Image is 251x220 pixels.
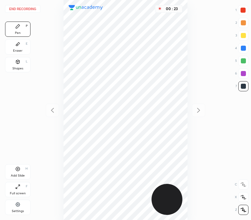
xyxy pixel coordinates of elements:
[15,31,21,35] div: Pen
[26,185,28,188] div: F
[235,179,248,190] div: C
[12,67,23,70] div: Shapes
[235,205,248,215] div: Z
[10,192,26,195] div: Full screen
[235,56,248,66] div: 5
[13,49,23,52] div: Eraser
[26,24,28,28] div: P
[235,5,248,15] div: 1
[235,43,248,53] div: 4
[12,210,24,213] div: Settings
[235,30,248,41] div: 3
[164,7,180,11] div: 00 : 23
[5,5,40,13] button: End recording
[26,60,28,63] div: L
[235,81,248,91] div: 7
[235,192,248,202] div: X
[25,167,28,170] div: H
[235,68,248,79] div: 6
[235,18,248,28] div: 2
[69,5,103,10] img: logo.38c385cc.svg
[11,174,25,177] div: Add Slide
[26,42,28,45] div: E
